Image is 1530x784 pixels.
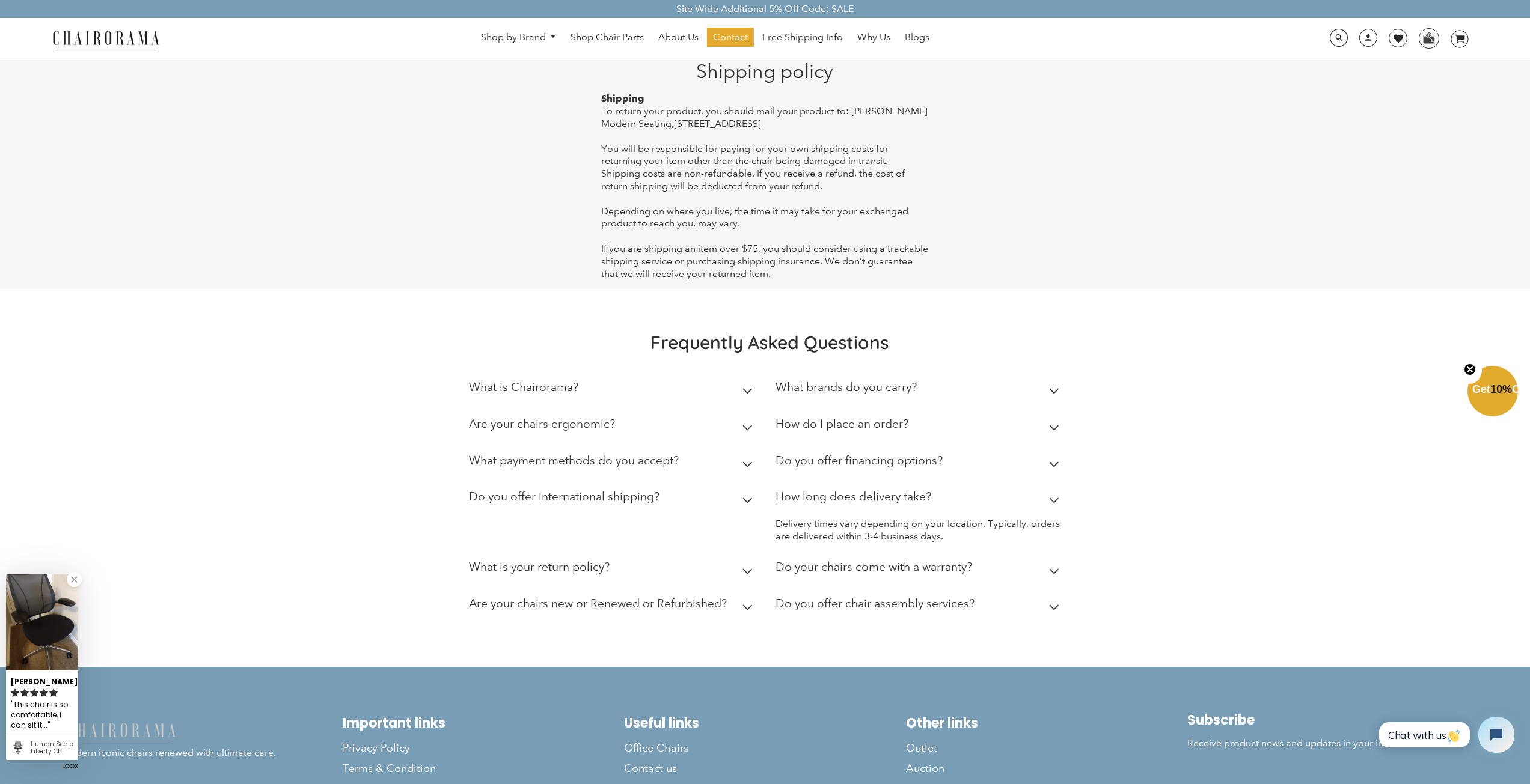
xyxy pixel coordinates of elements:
div: This chair is so comfortable, I can sit it in for hours without hurting.... [11,699,73,732]
h2: Are your chairs new or Renewed or Refurbished? [469,597,727,610]
summary: Do you offer financing options? [776,445,1064,482]
h2: What is Chairorama? [469,380,578,394]
a: Shop by Brand [475,28,563,47]
svg: rating icon full [30,688,38,697]
a: Shop Chair Parts [565,28,650,47]
span: Why Us [857,31,890,44]
a: Privacy Policy [343,738,624,758]
a: Why Us [851,28,896,47]
span: Get Off [1472,383,1528,395]
a: Office Chairs [624,738,905,758]
summary: Do your chairs come with a warranty? [776,552,1064,588]
h2: Important links [343,715,624,731]
span: Depending on where you live, the time it may take for your exchanged product to reach you, may vary. [601,205,908,229]
iframe: Tidio Chat [1366,707,1525,763]
h2: Are your chairs ergonomic? [469,417,615,431]
h2: Frequently Asked Questions [469,331,1070,354]
img: chairorama [61,721,182,742]
h2: Subscribe [1187,712,1469,728]
svg: rating icon full [20,688,29,697]
span: 10% [1490,383,1512,395]
span: Contact us [624,762,677,776]
span: Shop Chair Parts [571,31,644,44]
svg: rating icon full [11,688,19,697]
summary: Do you offer chair assembly services? [776,588,1064,625]
a: Free Shipping Info [756,28,849,47]
span: About Us [658,31,699,44]
span: Auction [906,762,944,776]
button: Close teaser [1458,356,1482,384]
h2: Do you offer international shipping? [469,490,659,503]
span: If you are shipping an item over $75, you should consider using a trackable shipping service or p... [601,243,928,279]
a: Terms & Condition [343,758,624,779]
a: Contact [707,28,754,47]
strong: Shipping [601,93,644,104]
summary: Are your chairs new or Renewed or Refurbished? [469,588,757,625]
span: Office Chairs [624,741,688,755]
img: WhatsApp_Image_2024-07-12_at_16.23.01.webp [1419,29,1438,47]
span: Terms & Condition [343,762,436,776]
summary: Are your chairs ergonomic? [469,409,757,445]
svg: rating icon full [40,688,48,697]
nav: DesktopNavigation [217,28,1193,50]
h1: Shipping policy [601,60,929,83]
img: chairorama [46,29,166,50]
a: Blogs [899,28,935,47]
h2: Do you offer chair assembly services? [776,597,975,610]
a: Contact us [624,758,905,779]
span: Privacy Policy [343,741,410,755]
span: Free Shipping Info [762,31,843,44]
p: Delivery times vary depending on your location. Typically, orders are delivered within 3-4 busine... [776,518,1064,543]
span: Contact [713,31,748,44]
svg: rating icon full [49,688,58,697]
h2: What brands do you carry? [776,380,917,394]
span: You will be responsible for paying for your own shipping costs for returning your item other than... [601,143,905,192]
img: Marianne R. review of Human Scale Liberty Chair (Renewed) - Black [6,574,78,670]
summary: What brands do you carry? [776,372,1064,409]
h2: Other links [906,715,1187,731]
h2: Do your chairs come with a warranty? [776,560,972,574]
h2: What is your return policy? [469,560,610,574]
h2: Useful links [624,715,905,731]
h2: How do I place an order? [776,417,908,431]
h2: How long does delivery take? [776,490,931,503]
span: Outlet [906,741,937,755]
summary: Do you offer international shipping? [469,481,757,518]
a: Outlet [906,738,1187,758]
div: Get10%OffClose teaser [1467,367,1518,418]
summary: How do I place an order? [776,409,1064,445]
a: Auction [906,758,1187,779]
h2: What payment methods do you accept? [469,454,679,467]
span: To return your product, you should mail your product to: [PERSON_NAME] Modern Seating,[STREET_ADD... [601,105,928,129]
span: Blogs [905,31,929,44]
h2: Do you offer financing options? [776,454,943,467]
summary: What is Chairorama? [469,372,757,409]
div: [PERSON_NAME] [11,672,73,687]
p: Receive product news and updates in your inbox [1187,737,1469,750]
summary: How long does delivery take? [776,481,1064,518]
summary: What payment methods do you accept? [469,445,757,482]
a: About Us [652,28,705,47]
summary: What is your return policy? [469,552,757,588]
div: Human Scale Liberty Chair (Renewed) - Black [31,741,73,755]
